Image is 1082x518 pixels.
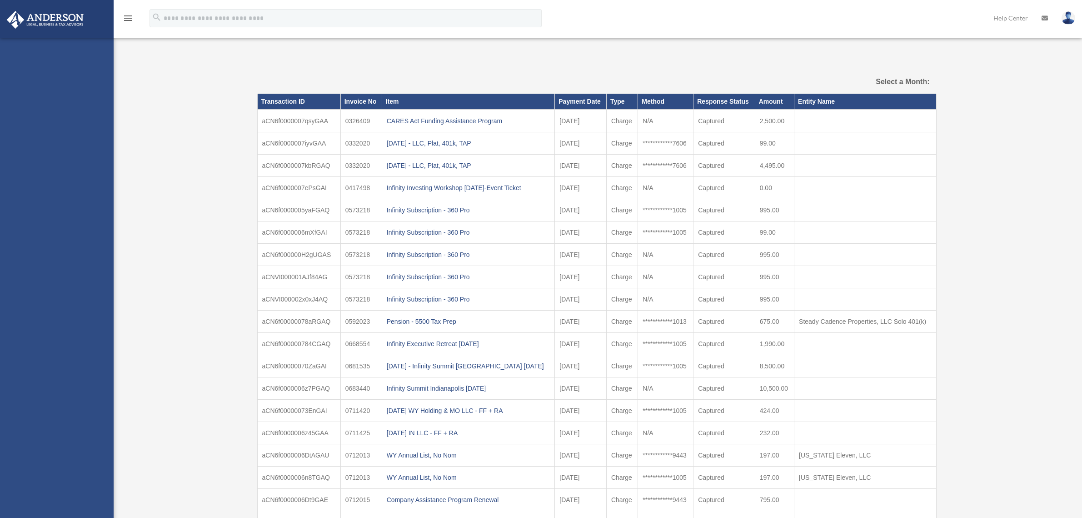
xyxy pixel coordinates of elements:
[1062,11,1075,25] img: User Pic
[152,12,162,22] i: search
[606,110,638,132] td: Charge
[555,466,607,488] td: [DATE]
[794,94,936,109] th: Entity Name
[830,75,929,88] label: Select a Month:
[257,422,340,444] td: aCN6f0000006z45GAA
[755,355,794,377] td: 8,500.00
[693,399,755,422] td: Captured
[794,310,936,332] td: Steady Cadence Properties, LLC Solo 401(k)
[693,199,755,221] td: Captured
[257,399,340,422] td: aCN6f00000073EnGAI
[606,176,638,199] td: Charge
[340,355,382,377] td: 0681535
[638,110,693,132] td: N/A
[755,110,794,132] td: 2,500.00
[555,94,607,109] th: Payment Date
[555,310,607,332] td: [DATE]
[387,427,550,439] div: [DATE] IN LLC - FF + RA
[340,399,382,422] td: 0711420
[555,132,607,154] td: [DATE]
[693,332,755,355] td: Captured
[606,288,638,310] td: Charge
[340,154,382,176] td: 0332020
[340,132,382,154] td: 0332020
[257,444,340,466] td: aCN6f0000006DtAGAU
[340,332,382,355] td: 0668554
[555,422,607,444] td: [DATE]
[387,493,550,506] div: Company Assistance Program Renewal
[555,266,607,288] td: [DATE]
[606,422,638,444] td: Charge
[606,243,638,266] td: Charge
[606,199,638,221] td: Charge
[257,110,340,132] td: aCN6f0000007qsyGAA
[123,13,134,24] i: menu
[257,466,340,488] td: aCN6f0000006n8TGAQ
[387,137,550,150] div: [DATE] - LLC, Plat, 401k, TAP
[606,377,638,399] td: Charge
[340,288,382,310] td: 0573218
[755,132,794,154] td: 99.00
[257,154,340,176] td: aCN6f0000007kbRGAQ
[257,377,340,399] td: aCN6f0000006z7PGAQ
[693,94,755,109] th: Response Status
[340,94,382,109] th: Invoice No
[693,266,755,288] td: Captured
[257,243,340,266] td: aCN6f000000H2gUGAS
[606,332,638,355] td: Charge
[340,422,382,444] td: 0711425
[555,444,607,466] td: [DATE]
[555,243,607,266] td: [DATE]
[638,422,693,444] td: N/A
[606,444,638,466] td: Charge
[387,115,550,127] div: CARES Act Funding Assistance Program
[340,110,382,132] td: 0326409
[555,488,607,511] td: [DATE]
[340,243,382,266] td: 0573218
[257,355,340,377] td: aCN6f00000070ZaGAI
[257,132,340,154] td: aCN6f0000007iyvGAA
[755,332,794,355] td: 1,990.00
[555,199,607,221] td: [DATE]
[606,488,638,511] td: Charge
[794,466,936,488] td: [US_STATE] Eleven, LLC
[606,399,638,422] td: Charge
[755,422,794,444] td: 232.00
[755,154,794,176] td: 4,495.00
[693,243,755,266] td: Captured
[257,94,340,109] th: Transaction ID
[555,399,607,422] td: [DATE]
[387,204,550,216] div: Infinity Subscription - 360 Pro
[257,266,340,288] td: aCNVI000001AJf84AG
[606,221,638,243] td: Charge
[387,382,550,395] div: Infinity Summit Indianapolis [DATE]
[387,271,550,283] div: Infinity Subscription - 360 Pro
[693,132,755,154] td: Captured
[257,199,340,221] td: aCN6f0000005yaFGAQ
[555,355,607,377] td: [DATE]
[257,310,340,332] td: aCN6f00000078aRGAQ
[755,310,794,332] td: 675.00
[638,288,693,310] td: N/A
[387,404,550,417] div: [DATE] WY Holding & MO LLC - FF + RA
[382,94,555,109] th: Item
[555,221,607,243] td: [DATE]
[693,488,755,511] td: Captured
[693,176,755,199] td: Captured
[555,332,607,355] td: [DATE]
[606,355,638,377] td: Charge
[693,466,755,488] td: Captured
[387,293,550,306] div: Infinity Subscription - 360 Pro
[387,360,550,372] div: [DATE] - Infinity Summit [GEOGRAPHIC_DATA] [DATE]
[638,243,693,266] td: N/A
[606,266,638,288] td: Charge
[555,288,607,310] td: [DATE]
[755,377,794,399] td: 10,500.00
[606,466,638,488] td: Charge
[387,337,550,350] div: Infinity Executive Retreat [DATE]
[638,94,693,109] th: Method
[387,471,550,484] div: WY Annual List, No Nom
[755,488,794,511] td: 795.00
[755,221,794,243] td: 99.00
[555,377,607,399] td: [DATE]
